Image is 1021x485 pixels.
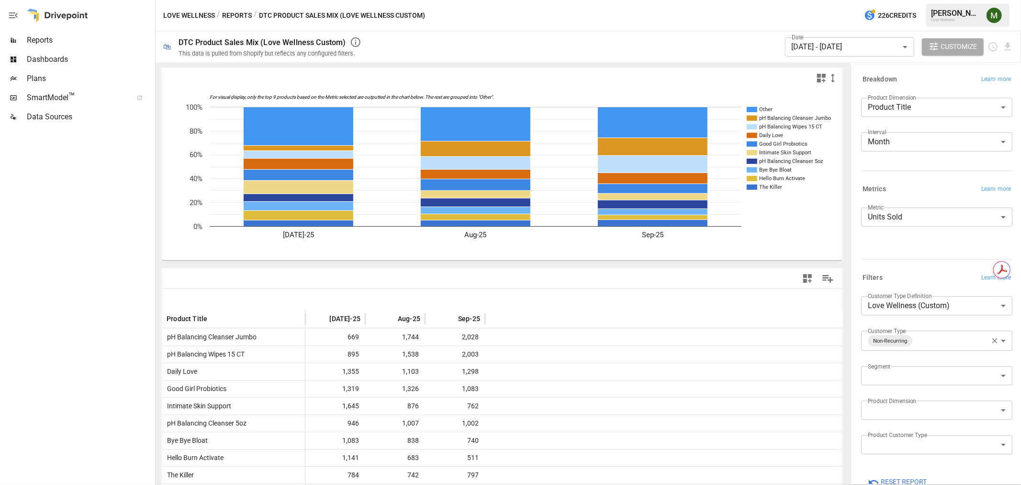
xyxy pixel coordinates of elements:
[310,398,360,415] span: 1,645
[222,10,252,22] button: Reports
[430,415,480,432] span: 1,002
[642,231,663,239] text: Sep-25
[190,127,202,136] text: 80%
[759,115,831,121] text: pH Balancing Cleanser Jumbo
[370,346,420,363] span: 1,538
[186,103,202,112] text: 100%
[759,184,782,190] text: The Killer
[785,37,914,57] div: [DATE] - [DATE]
[163,450,224,466] span: Hello Burn Activate
[987,41,999,52] button: Schedule report
[861,208,1012,227] div: Units Sold
[860,7,920,24] button: 226Credits
[163,381,226,397] span: Good Girl Probiotics
[370,432,420,449] span: 838
[193,222,202,231] text: 0%
[759,124,822,130] text: pH Balancing Wipes 15 CT
[370,450,420,466] span: 683
[310,329,360,346] span: 669
[310,432,360,449] span: 1,083
[759,106,773,113] text: Other
[759,158,823,164] text: pH Balancing Cleanser 5oz
[310,450,360,466] span: 1,141
[163,398,231,415] span: Intimate Skin Support
[868,397,916,405] label: Product Dimension
[759,175,805,182] text: Hello Burn Activate
[163,467,194,484] span: The Killer
[179,50,355,57] div: This data is pulled from Shopify but reflects any configured filters.
[179,38,346,47] div: DTC Product Sales Mix (Love Wellness Custom)
[922,38,984,56] button: Customize
[27,111,153,123] span: Data Sources
[759,132,783,139] text: Daily Love
[868,431,927,439] label: Product Customer Type
[430,346,480,363] span: 2,003
[817,268,839,289] button: Manage Columns
[27,54,153,65] span: Dashboards
[430,432,480,449] span: 740
[1002,41,1013,52] button: Download report
[430,329,480,346] span: 2,028
[861,296,1012,315] div: Love Wellness (Custom)
[370,329,420,346] span: 1,744
[163,432,208,449] span: Bye Bye Bloat
[861,98,1012,117] div: Product Title
[931,18,981,22] div: Love Wellness
[310,381,360,397] span: 1,319
[315,312,328,325] button: Sort
[370,415,420,432] span: 1,007
[430,398,480,415] span: 762
[981,75,1011,84] span: Learn more
[430,450,480,466] span: 511
[163,329,257,346] span: pH Balancing Cleanser Jumbo
[398,314,420,323] span: Aug-25
[190,198,202,207] text: 20%
[310,467,360,484] span: 784
[163,363,197,380] span: Daily Love
[163,42,171,51] div: 🛍
[941,41,977,53] span: Customize
[444,312,457,325] button: Sort
[167,314,207,323] span: Product Title
[370,363,420,380] span: 1,103
[163,346,245,363] span: pH Balancing Wipes 15 CT
[759,167,792,173] text: Bye Bye Bloat
[370,398,420,415] span: 876
[254,10,257,22] div: /
[458,314,480,323] span: Sep-25
[792,33,804,41] label: Date
[210,95,494,101] text: For visual display, only the top 9 products based on the Metric selected are outputted in the cha...
[868,203,884,211] label: Metric
[868,362,890,370] label: Segment
[931,9,981,18] div: [PERSON_NAME]
[27,73,153,84] span: Plans
[863,184,886,195] h6: Metrics
[217,10,220,22] div: /
[27,92,126,104] span: SmartModel
[190,150,202,159] text: 60%
[329,314,360,323] span: [DATE]-25
[283,231,314,239] text: [DATE]-25
[430,363,480,380] span: 1,298
[759,141,808,147] text: Good Girl Probiotics
[987,8,1002,23] img: Meredith Lacasse
[863,273,883,283] h6: Filters
[68,91,75,103] span: ™
[162,88,843,260] svg: A chart.
[861,132,1012,151] div: Month
[981,185,1011,194] span: Learn more
[868,93,916,102] label: Product Dimension
[27,35,153,46] span: Reports
[981,2,1008,29] button: Meredith Lacasse
[310,415,360,432] span: 946
[868,292,932,300] label: Customer Type Definition
[310,346,360,363] span: 895
[868,327,906,335] label: Customer Type
[310,363,360,380] span: 1,355
[863,74,897,85] h6: Breakdown
[759,150,811,156] text: Intimate Skin Support
[163,10,215,22] button: Love Wellness
[370,381,420,397] span: 1,326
